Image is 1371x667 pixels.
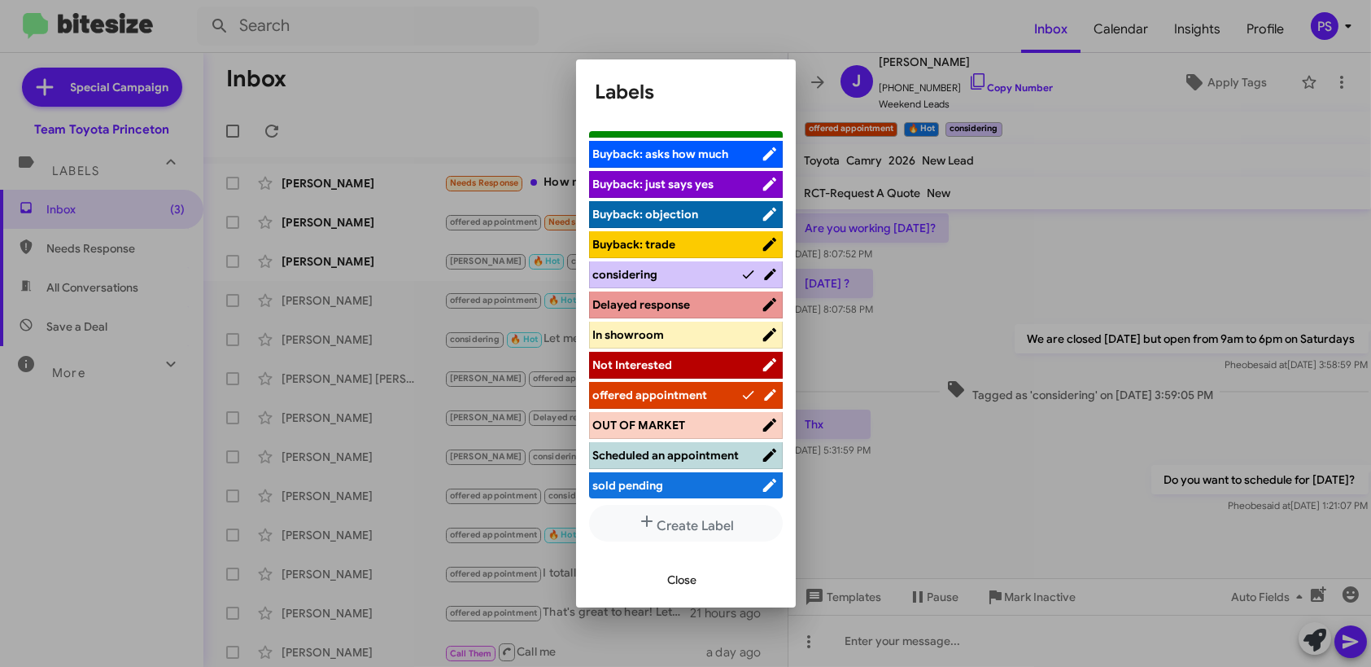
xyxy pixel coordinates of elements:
[593,327,665,342] span: In showroom
[593,147,729,161] span: Buyback: asks how much
[593,207,699,222] span: Buyback: objection
[593,388,708,402] span: offered appointment
[593,478,664,493] span: sold pending
[593,267,658,282] span: considering
[668,565,697,595] span: Close
[593,237,676,252] span: Buyback: trade
[593,418,686,432] span: OUT OF MARKET
[589,505,783,542] button: Create Label
[593,177,714,191] span: Buyback: just says yes
[593,297,691,312] span: Delayed response
[596,79,776,105] h1: Labels
[593,358,673,372] span: Not Interested
[593,448,740,463] span: Scheduled an appointment
[655,565,710,595] button: Close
